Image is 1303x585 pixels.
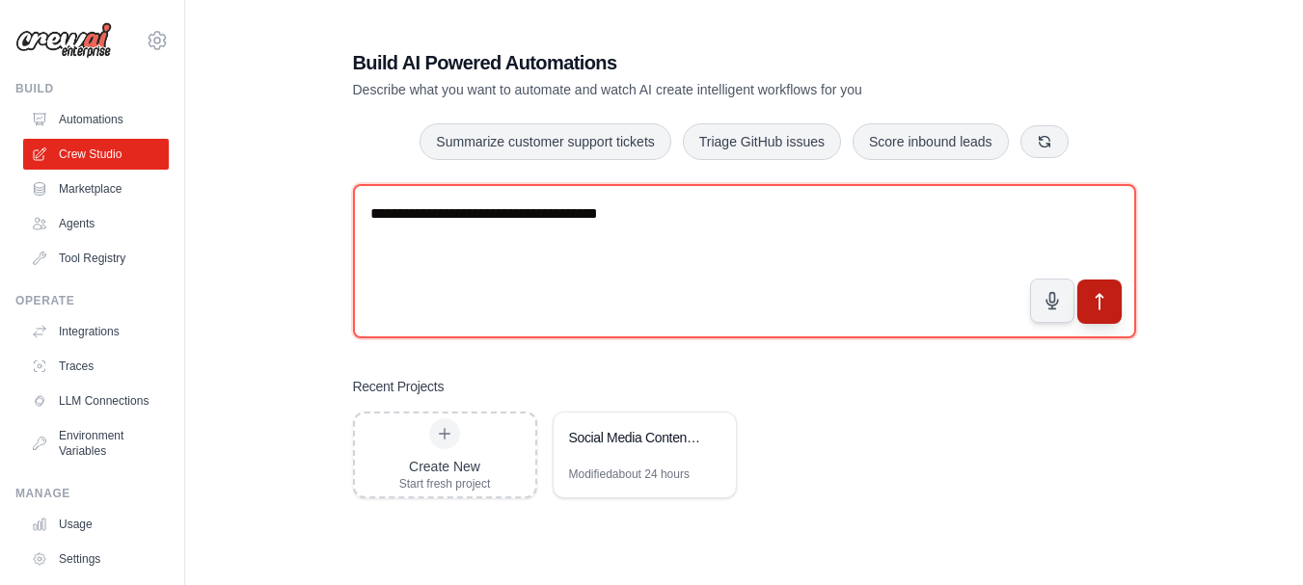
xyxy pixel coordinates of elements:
button: Score inbound leads [853,123,1009,160]
img: Logo [15,22,112,59]
a: Settings [23,544,169,574]
a: Tool Registry [23,243,169,274]
a: Agents [23,208,169,239]
a: Usage [23,509,169,540]
a: Integrations [23,316,169,347]
div: Create New [399,457,491,476]
a: Traces [23,351,169,382]
button: Click to speak your automation idea [1030,279,1074,323]
a: Crew Studio [23,139,169,170]
button: Get new suggestions [1020,125,1069,158]
div: Start fresh project [399,476,491,492]
div: Manage [15,486,169,501]
h3: Recent Projects [353,377,445,396]
a: LLM Connections [23,386,169,416]
div: Operate [15,293,169,308]
h1: Build AI Powered Automations [353,49,1001,76]
button: Triage GitHub issues [683,123,841,160]
div: Social Media Content Automation [569,428,701,447]
button: Summarize customer support tickets [420,123,670,160]
iframe: Chat Widget [1207,492,1303,585]
div: Modified about 24 hours [569,466,690,482]
a: Marketplace [23,173,169,204]
a: Automations [23,104,169,135]
div: Build [15,81,169,96]
p: Describe what you want to automate and watch AI create intelligent workflows for you [353,80,1001,99]
a: Environment Variables [23,420,169,466]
